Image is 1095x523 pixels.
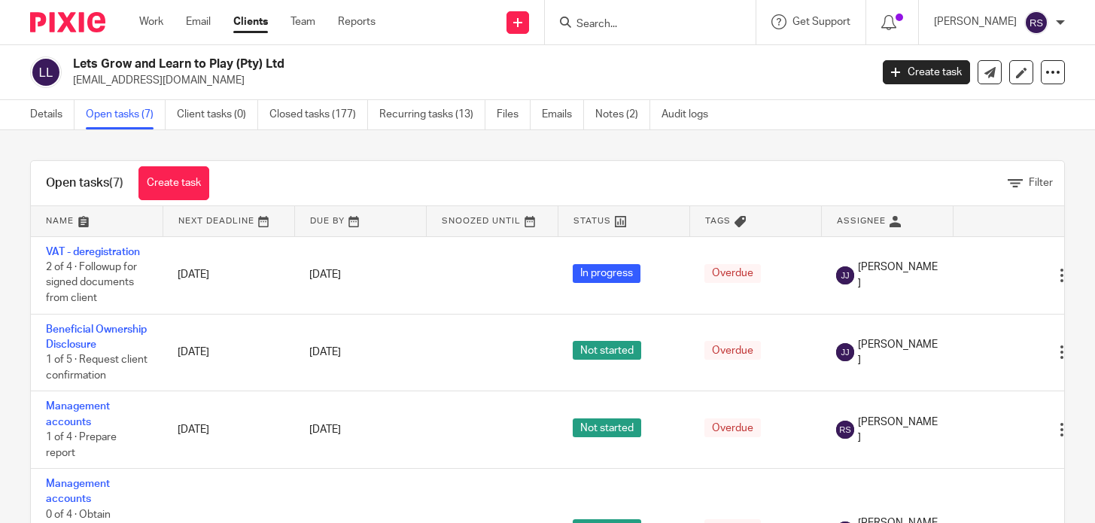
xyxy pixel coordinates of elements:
a: Create task [883,60,970,84]
a: Emails [542,100,584,129]
span: [DATE] [309,424,341,435]
span: 1 of 4 · Prepare report [46,432,117,458]
span: (7) [109,177,123,189]
a: Reports [338,14,376,29]
span: [PERSON_NAME] [858,260,938,290]
a: VAT - deregistration [46,247,140,257]
span: Get Support [792,17,850,27]
td: [DATE] [163,391,294,469]
span: Overdue [704,264,761,283]
img: Pixie [30,12,105,32]
a: Work [139,14,163,29]
img: svg%3E [836,343,854,361]
a: Closed tasks (177) [269,100,368,129]
a: Notes (2) [595,100,650,129]
img: svg%3E [836,421,854,439]
a: Files [497,100,531,129]
span: [DATE] [309,269,341,280]
h1: Open tasks [46,175,123,191]
span: Overdue [704,341,761,360]
span: Filter [1029,178,1053,188]
a: Clients [233,14,268,29]
a: Audit logs [662,100,719,129]
span: Status [573,217,611,225]
td: [DATE] [163,314,294,391]
span: Tags [705,217,731,225]
img: svg%3E [836,266,854,284]
a: Management accounts [46,479,110,504]
span: 1 of 5 · Request client confirmation [46,354,148,381]
span: In progress [573,264,640,283]
span: Overdue [704,418,761,437]
a: Team [290,14,315,29]
span: [DATE] [309,347,341,357]
a: Client tasks (0) [177,100,258,129]
a: Email [186,14,211,29]
span: Not started [573,341,641,360]
td: [DATE] [163,236,294,314]
span: Not started [573,418,641,437]
a: Create task [138,166,209,200]
a: Details [30,100,75,129]
p: [PERSON_NAME] [934,14,1017,29]
span: 2 of 4 · Followup for signed documents from client [46,262,137,303]
img: svg%3E [1024,11,1048,35]
a: Open tasks (7) [86,100,166,129]
p: [EMAIL_ADDRESS][DOMAIN_NAME] [73,73,860,88]
a: Management accounts [46,401,110,427]
a: Beneficial Ownership Disclosure [46,324,147,350]
img: svg%3E [30,56,62,88]
input: Search [575,18,710,32]
a: Recurring tasks (13) [379,100,485,129]
span: [PERSON_NAME] [858,415,938,445]
h2: Lets Grow and Learn to Play (Pty) Ltd [73,56,703,72]
span: Snoozed Until [442,217,521,225]
span: [PERSON_NAME] [858,337,938,368]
